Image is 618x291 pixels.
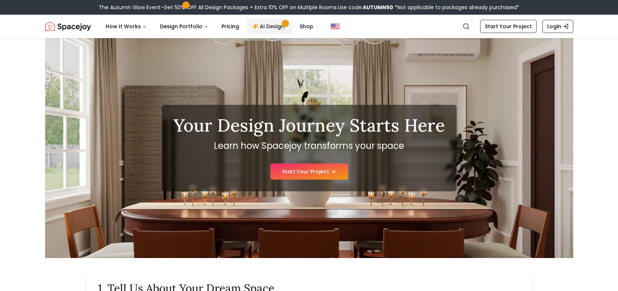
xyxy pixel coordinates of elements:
[173,140,445,152] p: Learn how Spacejoy transforms your space
[480,20,537,33] a: Start Your Project
[393,4,519,11] span: *Not applicable to packages already purchased*
[542,20,573,33] a: Login
[246,19,292,34] a: AI Design
[45,19,91,34] img: Spacejoy Logo
[173,117,445,134] h1: Your Design Journey Starts Here
[331,22,340,31] img: United States
[338,4,393,11] span: Use code:
[154,19,214,34] button: Design Portfolio
[270,163,348,180] a: Start Your Project
[216,19,245,34] a: Pricing
[45,19,91,34] a: Spacejoy
[45,15,573,38] nav: Global
[100,19,153,34] button: How It Works
[99,4,519,11] div: The Autumn Glow Event-Get 50% OFF All Design Packages + Extra 10% OFF on Multiple Rooms.
[363,4,393,11] b: AUTUMN50
[294,19,319,34] a: Shop
[100,19,319,34] nav: Main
